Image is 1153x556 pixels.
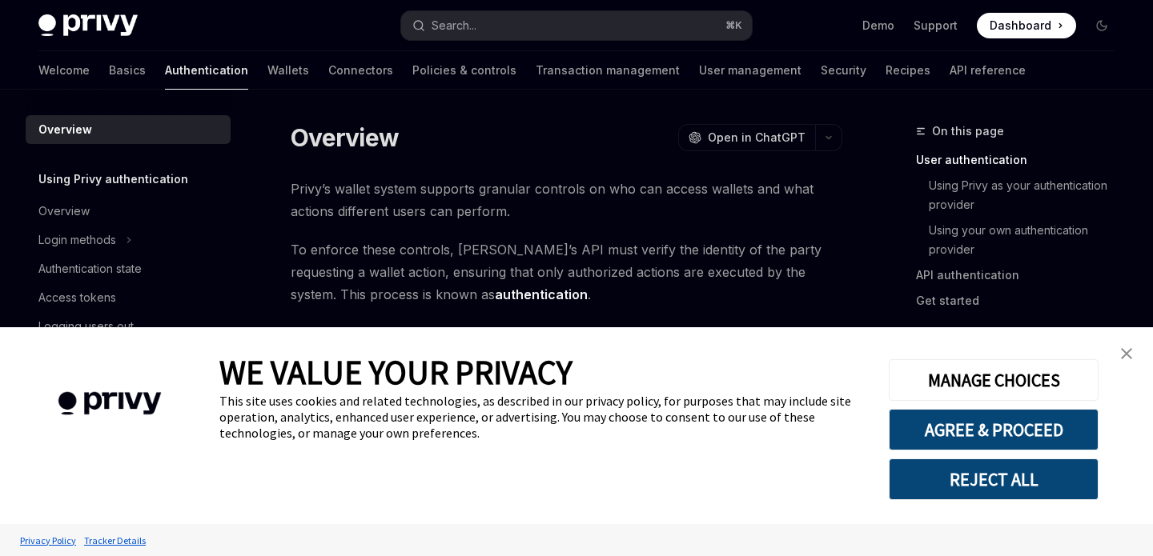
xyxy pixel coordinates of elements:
a: User management [699,51,801,90]
a: API authentication [916,262,1127,288]
a: Demo [862,18,894,34]
button: Search...⌘K [401,11,751,40]
a: Authentication [165,51,248,90]
button: MANAGE CHOICES [889,359,1099,401]
strong: API authentication [560,325,677,341]
span: To enforce these controls, [PERSON_NAME]’s API must verify the identity of the party requesting a... [291,238,842,306]
a: API reference [950,51,1026,90]
a: Logging users out [26,312,231,341]
a: Connectors [328,51,393,90]
a: Get started [916,288,1127,314]
a: Welcome [38,51,90,90]
a: Policies & controls [412,51,516,90]
img: dark logo [38,14,138,37]
button: AGREE & PROCEED [889,409,1099,450]
a: Security [821,51,866,90]
a: Using your own authentication provider [929,218,1127,262]
a: Wallets [267,51,309,90]
img: company logo [24,369,195,438]
div: This site uses cookies and related technologies, as described in our privacy policy, for purposes... [219,393,865,441]
span: Privy’s wallet system supports granular controls on who can access wallets and what actions diffe... [291,178,842,222]
button: Toggle dark mode [1089,13,1115,38]
span: Open in ChatGPT [708,130,805,146]
div: Search... [432,16,476,35]
a: Support [914,18,958,34]
a: Using Privy as your authentication provider [929,173,1127,218]
div: Access tokens [38,288,116,307]
a: Access tokens [26,283,231,312]
a: Recipes [886,51,930,90]
button: Open in ChatGPT [678,124,815,151]
div: Login methods [38,230,116,250]
a: close banner [1111,338,1143,370]
a: Tracker Details [80,526,150,554]
div: Logging users out [38,317,134,336]
span: Dashboard [990,18,1051,34]
a: Overview [26,115,231,144]
img: close banner [1121,348,1132,359]
strong: user authentication [412,325,537,341]
span: On this page [932,122,1004,141]
h1: Overview [291,123,399,152]
strong: authentication [495,286,588,302]
a: User authentication [916,147,1127,173]
a: Authentication state [26,254,231,283]
h5: Using Privy authentication [38,170,188,189]
a: Transaction management [536,51,680,90]
div: Authentication state [38,259,142,278]
a: Overview [26,197,231,226]
a: Dashboard [977,13,1076,38]
div: Overview [38,202,90,221]
a: Privacy Policy [16,526,80,554]
span: ⌘ K [725,19,742,32]
span: WE VALUE YOUR PRIVACY [219,351,572,393]
a: Basics [109,51,146,90]
span: Privy supports both and for authenticating access to wallets. [291,322,842,366]
div: Overview [38,120,92,139]
button: REJECT ALL [889,458,1099,500]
